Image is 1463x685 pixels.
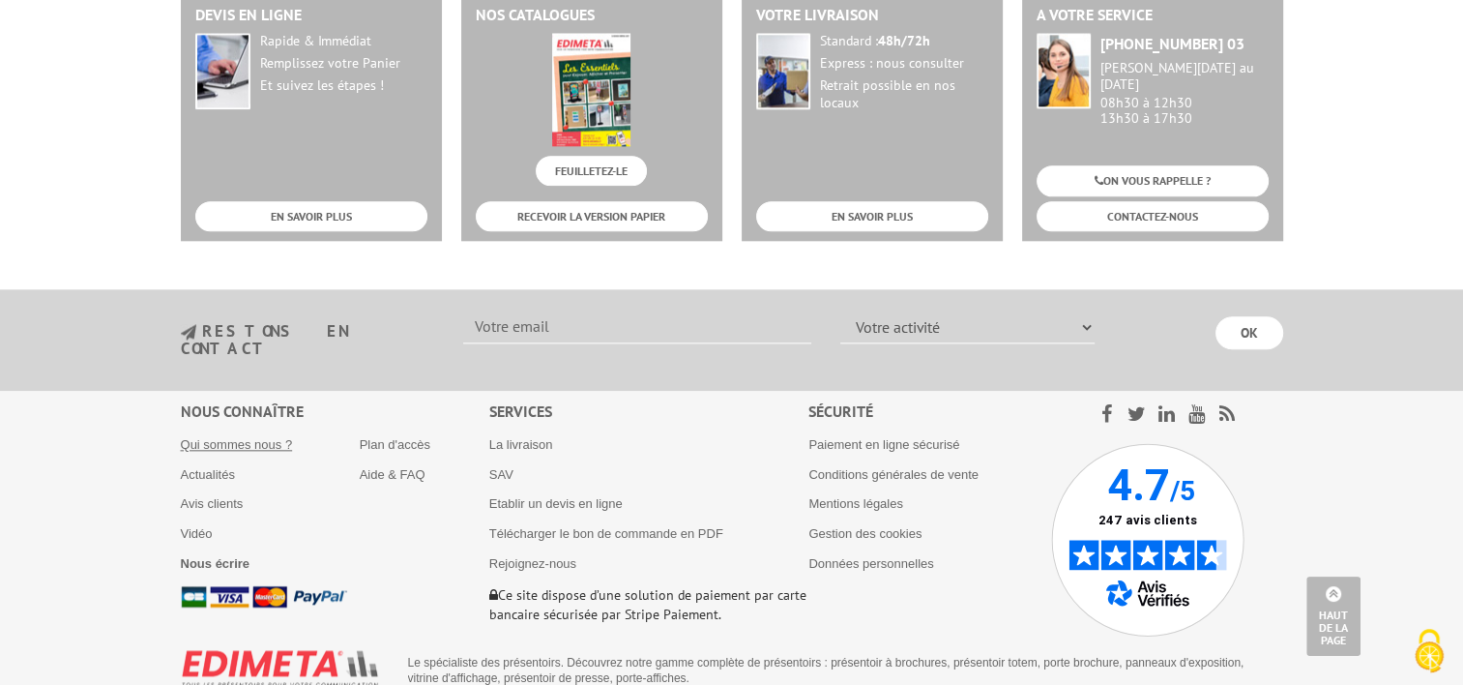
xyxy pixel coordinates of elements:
[808,437,959,452] a: Paiement en ligne sécurisé
[260,33,427,50] div: Rapide & Immédiat
[1037,7,1269,24] h2: A votre service
[181,556,250,571] a: Nous écrire
[181,496,244,511] a: Avis clients
[181,324,196,341] img: newsletter.jpg
[808,467,979,482] a: Conditions générales de vente
[820,33,988,50] div: Standard :
[195,201,427,231] a: EN SAVOIR PLUS
[260,55,427,73] div: Remplissez votre Panier
[756,7,988,24] h2: Votre livraison
[1100,60,1269,127] div: 08h30 à 12h30 13h30 à 17h30
[195,7,427,24] h2: Devis en ligne
[808,556,933,571] a: Données personnelles
[1100,60,1269,93] div: [PERSON_NAME][DATE] au [DATE]
[1405,627,1453,675] img: Cookies (fenêtre modale)
[360,467,425,482] a: Aide & FAQ
[1037,201,1269,231] a: CONTACTEZ-NOUS
[1306,577,1361,656] a: Haut de la page
[552,33,630,146] img: edimeta.jpeg
[489,556,576,571] a: Rejoignez-nous
[489,526,723,541] a: Télécharger le bon de commande en PDF
[260,77,427,95] div: Et suivez les étapes !
[489,437,553,452] a: La livraison
[489,467,513,482] a: SAV
[181,401,489,423] div: Nous connaître
[195,33,250,109] img: widget-devis.jpg
[756,33,810,109] img: widget-livraison.jpg
[808,401,1051,423] div: Sécurité
[181,323,435,357] h3: restons en contact
[1215,316,1283,349] input: OK
[820,77,988,112] div: Retrait possible en nos locaux
[1395,619,1463,685] button: Cookies (fenêtre modale)
[1037,33,1091,108] img: widget-service.jpg
[808,496,903,511] a: Mentions légales
[820,55,988,73] div: Express : nous consulter
[360,437,430,452] a: Plan d'accès
[463,311,811,343] input: Votre email
[476,7,708,24] h2: Nos catalogues
[1100,34,1244,53] strong: [PHONE_NUMBER] 03
[489,585,809,624] p: Ce site dispose d’une solution de paiement par carte bancaire sécurisée par Stripe Paiement.
[489,401,809,423] div: Services
[808,526,922,541] a: Gestion des cookies
[489,496,623,511] a: Etablir un devis en ligne
[756,201,988,231] a: EN SAVOIR PLUS
[1037,165,1269,195] a: ON VOUS RAPPELLE ?
[536,156,647,186] a: FEUILLETEZ-LE
[181,467,235,482] a: Actualités
[181,526,213,541] a: Vidéo
[1051,443,1244,637] img: Avis Vérifiés - 4.7 sur 5 - 247 avis clients
[878,32,930,49] strong: 48h/72h
[181,437,293,452] a: Qui sommes nous ?
[476,201,708,231] a: RECEVOIR LA VERSION PAPIER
